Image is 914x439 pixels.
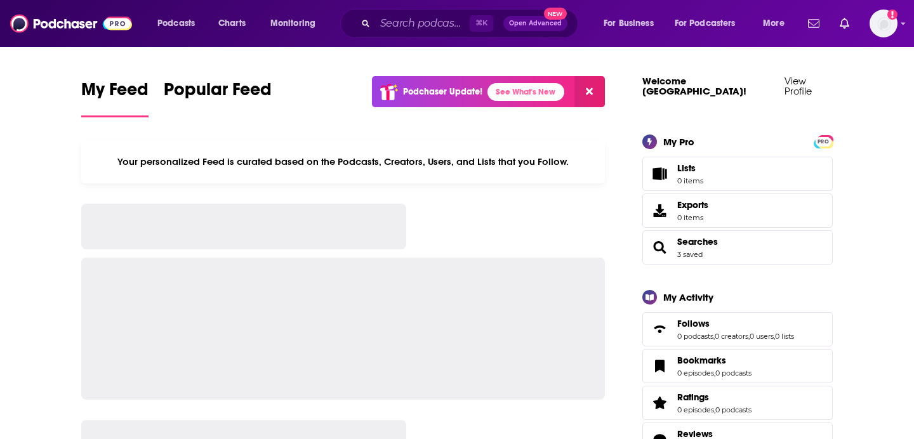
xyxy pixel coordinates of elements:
button: open menu [754,13,800,34]
a: See What's New [487,83,564,101]
button: open menu [262,13,332,34]
span: Open Advanced [509,20,562,27]
span: New [544,8,567,20]
svg: Add a profile image [887,10,897,20]
button: Open AdvancedNew [503,16,567,31]
div: Search podcasts, credits, & more... [352,9,590,38]
input: Search podcasts, credits, & more... [375,13,470,34]
span: Lists [647,165,672,183]
a: Bookmarks [647,357,672,375]
span: Charts [218,15,246,32]
a: Exports [642,193,833,228]
a: Ratings [647,394,672,412]
a: Charts [210,13,253,34]
span: Exports [647,202,672,219]
a: 0 creators [715,332,748,341]
span: 0 items [677,176,703,185]
button: Show profile menu [870,10,897,37]
div: My Pro [663,136,694,148]
a: PRO [816,136,831,145]
span: Logged in as dkcsports [870,10,897,37]
a: 0 podcasts [715,369,752,377]
img: Podchaser - Follow, Share and Rate Podcasts [10,11,132,36]
span: For Podcasters [675,15,736,32]
a: 0 users [750,332,774,341]
button: open menu [149,13,211,34]
p: Podchaser Update! [403,86,482,97]
button: open menu [666,13,754,34]
a: View Profile [785,75,812,97]
span: ⌘ K [470,15,493,32]
span: Follows [677,318,710,329]
span: Bookmarks [677,355,726,366]
span: , [748,332,750,341]
span: PRO [816,137,831,147]
a: My Feed [81,79,149,117]
span: Ratings [677,391,709,403]
span: Monitoring [270,15,315,32]
button: open menu [595,13,670,34]
span: 0 items [677,213,708,222]
img: User Profile [870,10,897,37]
a: Ratings [677,391,752,403]
div: Your personalized Feed is curated based on the Podcasts, Creators, Users, and Lists that you Follow. [81,140,605,183]
span: Bookmarks [642,349,833,383]
span: , [714,405,715,414]
a: Lists [642,157,833,191]
a: 3 saved [677,250,703,259]
span: Podcasts [157,15,195,32]
span: For Business [604,15,654,32]
a: 0 episodes [677,405,714,414]
span: Searches [642,230,833,265]
span: Ratings [642,386,833,420]
a: Show notifications dropdown [803,13,825,34]
span: Follows [642,312,833,346]
span: , [713,332,715,341]
span: , [774,332,775,341]
a: 0 podcasts [715,405,752,414]
span: Exports [677,199,708,211]
span: , [714,369,715,377]
a: Follows [677,318,794,329]
span: Lists [677,162,703,174]
a: Welcome [GEOGRAPHIC_DATA]! [642,75,746,97]
a: Searches [677,236,718,247]
a: Show notifications dropdown [835,13,854,34]
span: Lists [677,162,696,174]
a: Popular Feed [164,79,272,117]
span: More [763,15,785,32]
span: My Feed [81,79,149,108]
a: Bookmarks [677,355,752,366]
div: My Activity [663,291,713,303]
a: 0 episodes [677,369,714,377]
a: Searches [647,239,672,256]
a: 0 podcasts [677,332,713,341]
a: Follows [647,320,672,338]
a: 0 lists [775,332,794,341]
span: Popular Feed [164,79,272,108]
